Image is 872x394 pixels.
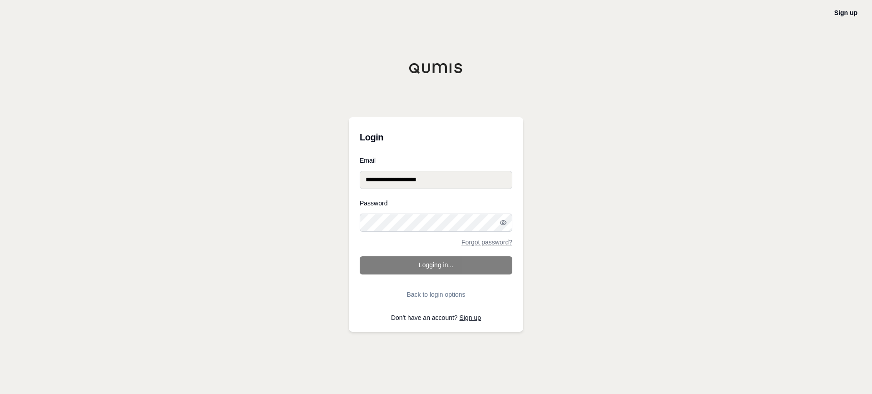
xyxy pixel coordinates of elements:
[834,9,857,16] a: Sign up
[360,157,512,164] label: Email
[360,314,512,321] p: Don't have an account?
[409,63,463,74] img: Qumis
[360,285,512,304] button: Back to login options
[460,314,481,321] a: Sign up
[461,239,512,245] a: Forgot password?
[360,128,512,146] h3: Login
[360,200,512,206] label: Password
